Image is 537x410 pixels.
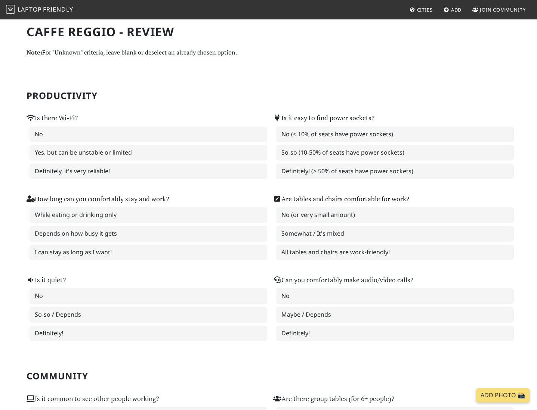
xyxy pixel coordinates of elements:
a: Add [441,3,465,16]
label: No [30,288,267,304]
span: Laptop [18,5,42,13]
label: No (or very small amount) [276,207,514,223]
label: Definitely, it's very reliable! [30,164,267,179]
label: How long can you comfortably stay and work? [27,194,169,204]
h2: Productivity [27,90,511,101]
label: So-so (10-50% of seats have power sockets) [276,145,514,161]
label: Depends on how busy it gets [30,226,267,242]
label: Are there group tables (for 6+ people)? [273,394,394,404]
label: No (< 10% of seats have power sockets) [276,127,514,142]
h1: Caffe Reggio - Review [27,25,511,39]
span: Friendly [43,5,73,13]
label: No [276,288,514,304]
label: Definitely! [276,326,514,341]
label: Is there Wi-Fi? [27,113,78,123]
span: Add [451,6,462,13]
p: For "Unknown" criteria, leave blank or deselect an already chosen option. [27,48,511,58]
span: Join Community [480,6,526,13]
img: LaptopFriendly [6,5,15,14]
a: Cities [407,3,436,16]
h2: Community [27,371,511,382]
label: Maybe / Depends [276,307,514,323]
label: Yes, but can be unstable or limited [30,145,267,161]
label: While eating or drinking only [30,207,267,223]
label: Is it easy to find power sockets? [273,113,374,123]
a: Join Community [469,3,529,16]
label: Is it quiet? [27,275,66,285]
label: All tables and chairs are work-friendly! [276,245,514,260]
strong: Note: [27,48,42,56]
label: Somewhat / It's mixed [276,226,514,242]
a: Add Photo 📸 [476,388,530,403]
label: Are tables and chairs comfortable for work? [273,194,409,204]
label: So-so / Depends [30,307,267,323]
label: Definitely! (> 50% of seats have power sockets) [276,164,514,179]
label: Definitely! [30,326,267,341]
label: I can stay as long as I want! [30,245,267,260]
label: No [30,127,267,142]
label: Is it common to see other people working? [27,394,159,404]
label: Can you comfortably make audio/video calls? [273,275,413,285]
span: Cities [417,6,433,13]
a: LaptopFriendly LaptopFriendly [6,3,73,16]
